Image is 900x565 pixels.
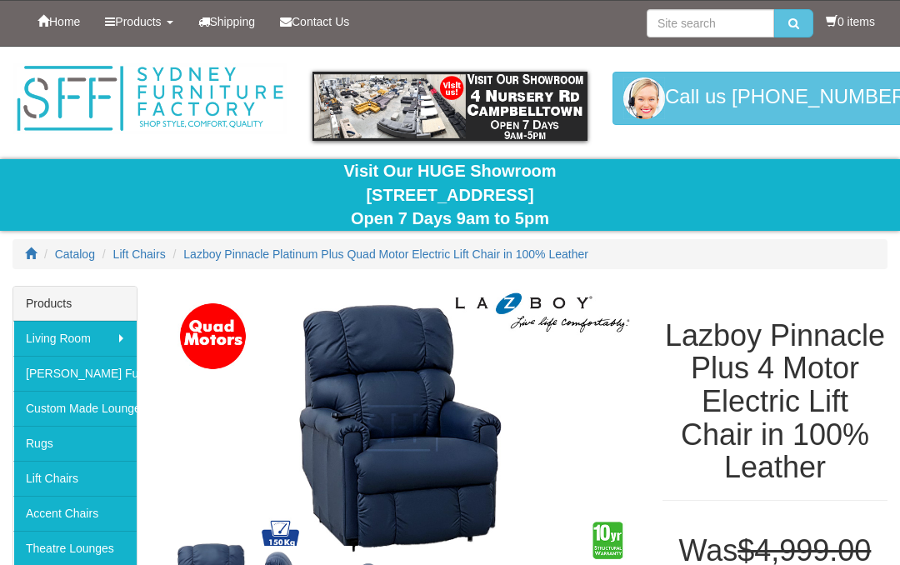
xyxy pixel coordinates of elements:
[210,15,256,28] span: Shipping
[183,247,588,261] a: Lazboy Pinnacle Platinum Plus Quad Motor Electric Lift Chair in 100% Leather
[13,287,137,321] div: Products
[55,247,95,261] a: Catalog
[647,9,774,37] input: Site search
[292,15,349,28] span: Contact Us
[25,1,92,42] a: Home
[826,13,875,30] li: 0 items
[13,461,137,496] a: Lift Chairs
[13,496,137,531] a: Accent Chairs
[49,15,80,28] span: Home
[92,1,185,42] a: Products
[13,426,137,461] a: Rugs
[13,391,137,426] a: Custom Made Lounges
[115,15,161,28] span: Products
[312,72,587,141] img: showroom.gif
[267,1,362,42] a: Contact Us
[12,159,887,231] div: Visit Our HUGE Showroom [STREET_ADDRESS] Open 7 Days 9am to 5pm
[13,356,137,391] a: [PERSON_NAME] Furniture
[13,321,137,356] a: Living Room
[12,63,287,134] img: Sydney Furniture Factory
[662,319,887,484] h1: Lazboy Pinnacle Plus 4 Motor Electric Lift Chair in 100% Leather
[113,247,166,261] a: Lift Chairs
[186,1,268,42] a: Shipping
